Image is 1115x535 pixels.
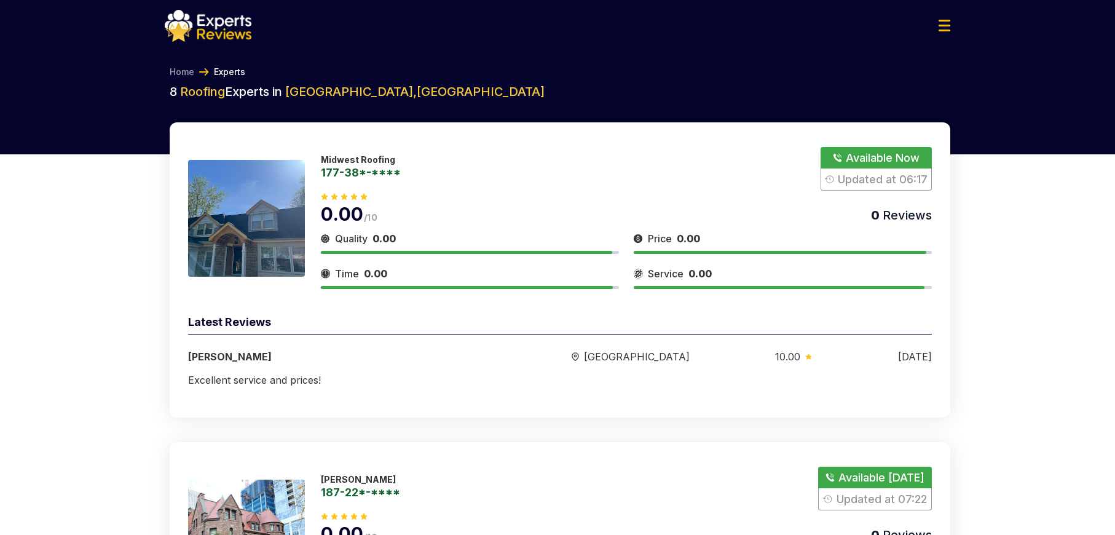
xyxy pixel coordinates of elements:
[321,203,364,225] span: 0.00
[188,314,932,335] div: Latest Reviews
[364,267,387,280] span: 0.00
[214,66,245,78] a: Experts
[634,266,643,281] img: slider icon
[165,10,251,42] img: logo
[775,349,800,364] span: 10.00
[372,232,396,245] span: 0.00
[170,66,194,78] a: Home
[364,212,377,223] span: /10
[285,84,545,99] span: [GEOGRAPHIC_DATA] , [GEOGRAPHIC_DATA]
[688,267,712,280] span: 0.00
[584,349,690,364] span: [GEOGRAPHIC_DATA]
[321,231,330,246] img: slider icon
[180,84,225,99] span: Roofing
[335,266,359,281] span: Time
[188,160,305,277] img: 175620876886362.jpeg
[648,231,672,246] span: Price
[648,266,684,281] span: Service
[871,208,880,223] span: 0
[188,349,486,364] div: [PERSON_NAME]
[677,232,700,245] span: 0.00
[572,352,579,362] img: slider icon
[634,231,643,246] img: slider icon
[188,374,321,386] span: Excellent service and prices!
[321,154,401,165] p: Midwest Roofing
[805,354,812,360] img: slider icon
[165,66,950,78] nav: Breadcrumb
[898,349,932,364] div: [DATE]
[170,83,950,100] h2: 8 Experts in
[335,231,368,246] span: Quality
[880,208,932,223] span: Reviews
[321,474,400,485] p: [PERSON_NAME]
[939,20,950,31] img: Menu Icon
[321,266,330,281] img: slider icon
